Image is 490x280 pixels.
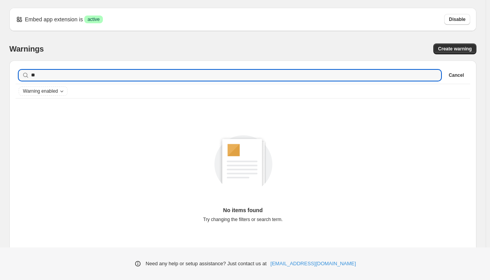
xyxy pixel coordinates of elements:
[23,88,58,94] span: Warning enabled
[87,16,99,22] span: active
[271,260,356,268] a: [EMAIL_ADDRESS][DOMAIN_NAME]
[446,71,467,80] button: Cancel
[9,44,44,54] h2: Warnings
[25,16,83,23] p: Embed app extension is
[203,216,283,223] p: Try changing the filters or search term.
[19,87,67,95] button: Warning enabled
[444,14,470,25] button: Disable
[449,16,466,22] span: Disable
[449,72,464,78] span: Cancel
[203,206,283,214] p: No items found
[433,43,476,54] a: Create warning
[438,46,472,52] span: Create warning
